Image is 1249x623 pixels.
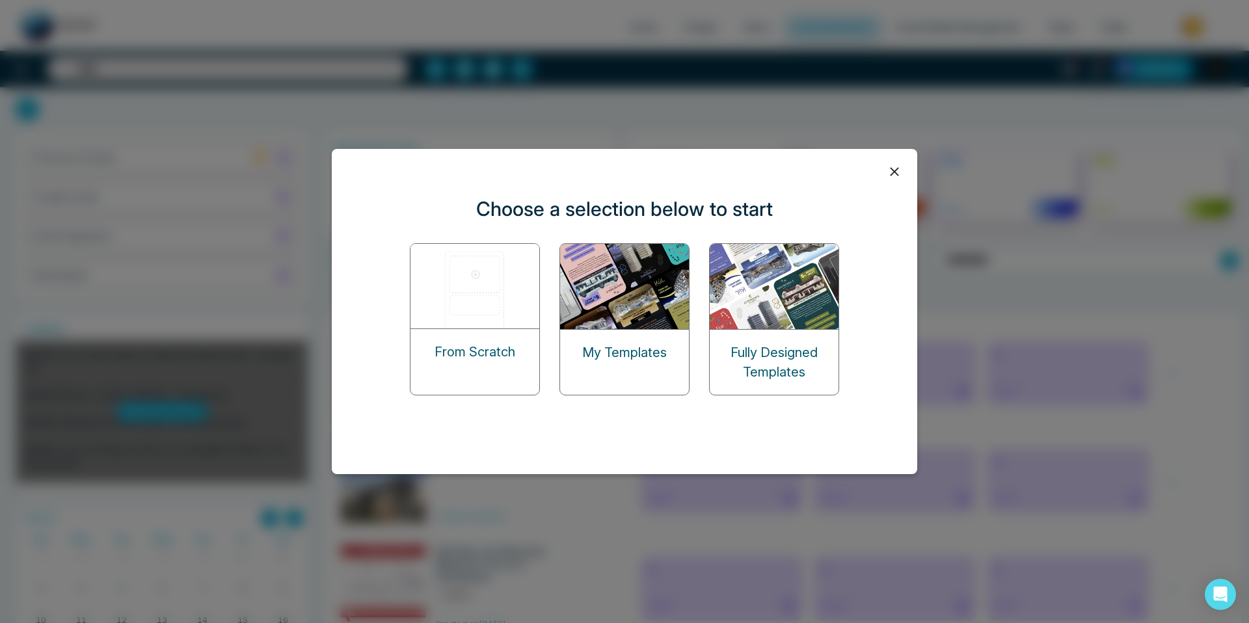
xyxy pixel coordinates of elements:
[560,244,690,329] img: my-templates.png
[582,343,667,362] p: My Templates
[435,342,515,362] p: From Scratch
[1205,579,1236,610] div: Open Intercom Messenger
[710,244,840,329] img: designed-templates.png
[476,194,773,224] p: Choose a selection below to start
[410,244,541,328] img: start-from-scratch.png
[710,343,839,382] p: Fully Designed Templates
